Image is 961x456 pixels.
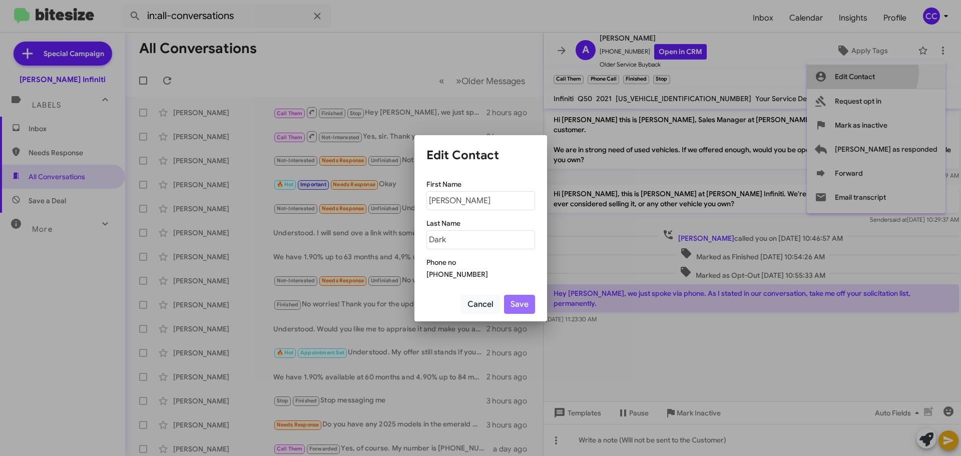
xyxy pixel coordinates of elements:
mat-label: First Name [426,180,461,189]
button: Cancel [461,295,500,314]
mat-label: Last Name [426,219,460,228]
input: Example: John [426,191,535,210]
button: Save [504,295,535,314]
mat-label: Phone no [426,258,456,267]
div: [PHONE_NUMBER] [426,269,535,279]
h1: Edit Contact [426,147,535,163]
input: Example:Snow [426,230,535,249]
